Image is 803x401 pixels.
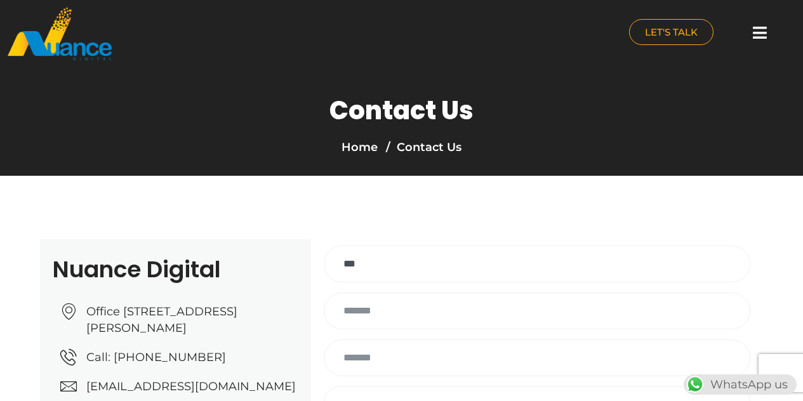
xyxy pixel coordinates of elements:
span: LET'S TALK [645,27,698,37]
a: Home [342,140,378,154]
a: WhatsAppWhatsApp us [684,378,797,391]
div: WhatsApp us [684,374,797,395]
span: [EMAIL_ADDRESS][DOMAIN_NAME] [83,378,296,395]
h1: Contact Us [329,95,474,126]
a: Call: [PHONE_NUMBER] [60,349,298,365]
span: Office [STREET_ADDRESS][PERSON_NAME] [83,303,298,336]
a: [EMAIL_ADDRESS][DOMAIN_NAME] [60,378,298,395]
a: Office [STREET_ADDRESS][PERSON_NAME] [60,303,298,336]
li: Contact Us [383,138,461,156]
img: WhatsApp [685,374,705,395]
span: Call: [PHONE_NUMBER] [83,349,226,365]
a: nuance-qatar_logo [6,6,395,62]
h2: Nuance Digital [53,258,298,281]
img: nuance-qatar_logo [6,6,113,62]
a: LET'S TALK [629,19,713,45]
